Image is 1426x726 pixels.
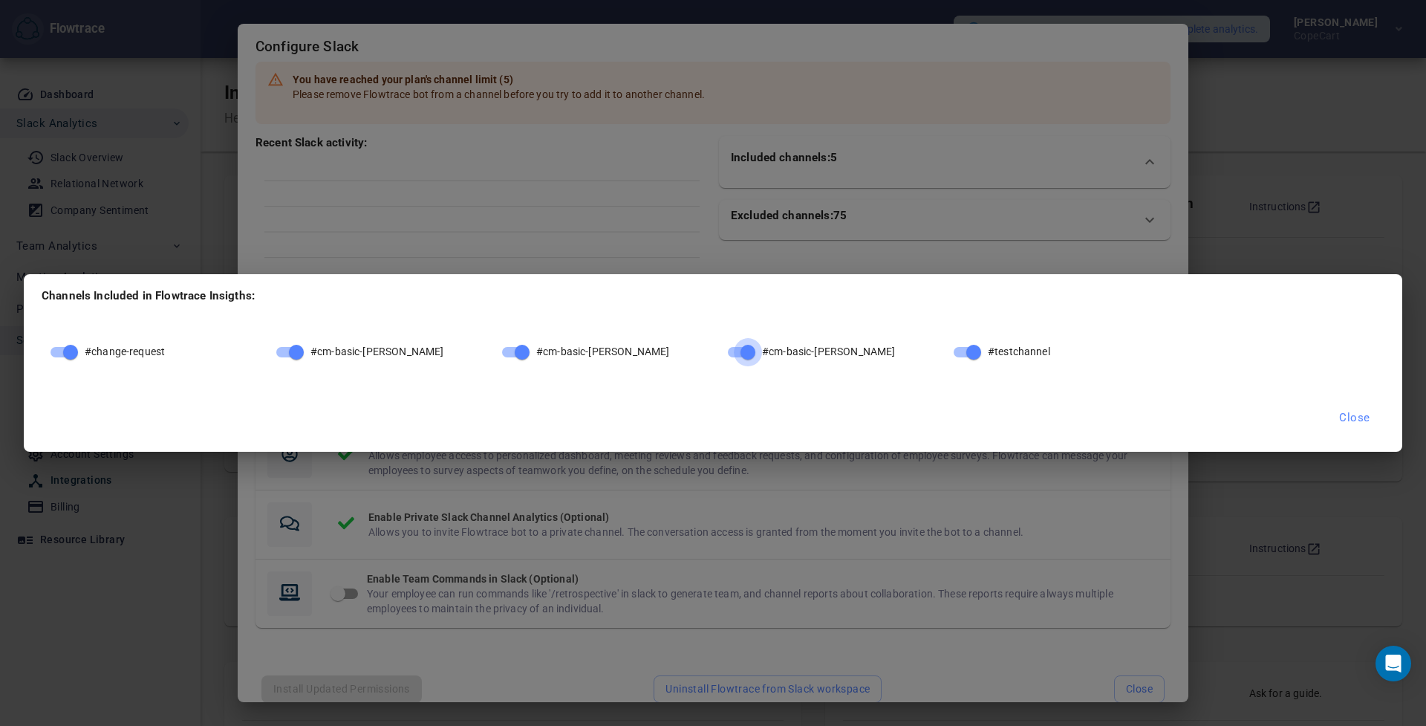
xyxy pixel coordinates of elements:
[261,332,487,372] div: #cm-basic-[PERSON_NAME]
[713,332,939,372] div: #cm-basic-[PERSON_NAME]
[1331,402,1378,433] button: Close
[36,332,261,372] div: #change-request
[1339,408,1370,427] span: Close
[939,332,1165,372] div: #testchannel
[487,332,713,372] div: #cm-basic-[PERSON_NAME]
[1375,646,1411,681] div: Open Intercom Messenger
[42,289,1384,302] h5: Channels Included in Flowtrace Insigths:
